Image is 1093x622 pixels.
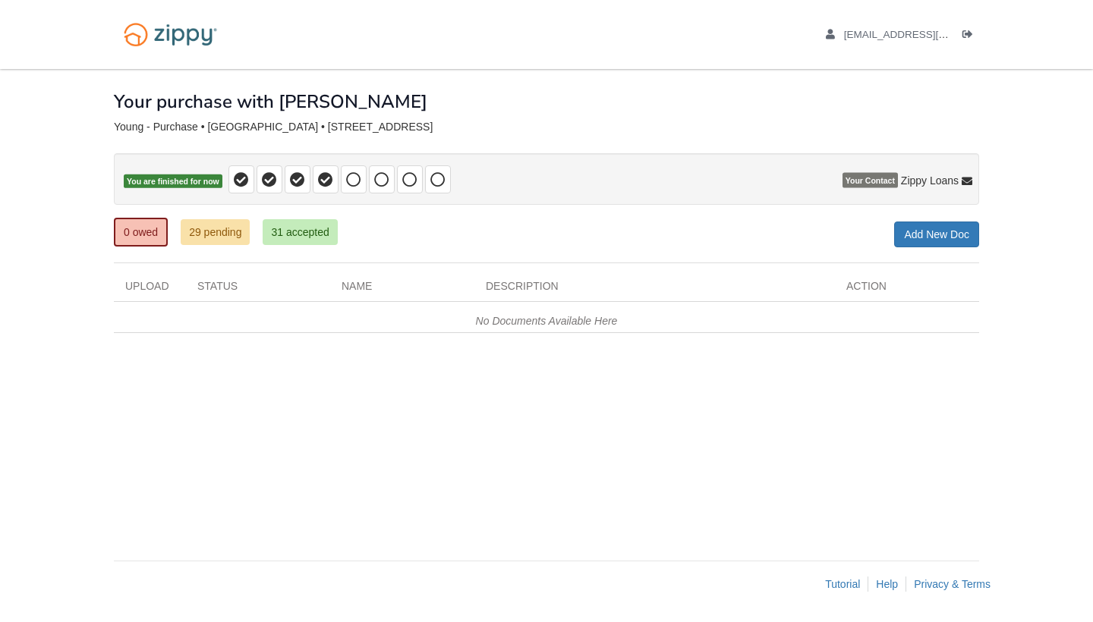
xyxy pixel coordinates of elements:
span: devinyoung952@gmail.com [844,29,1018,40]
span: Your Contact [843,173,898,188]
a: Tutorial [825,578,860,590]
div: Young - Purchase • [GEOGRAPHIC_DATA] • [STREET_ADDRESS] [114,121,979,134]
div: Action [835,278,979,301]
a: Log out [962,29,979,44]
span: Zippy Loans [901,173,959,188]
a: 29 pending [181,219,250,245]
a: Privacy & Terms [914,578,991,590]
div: Name [330,278,474,301]
a: 0 owed [114,218,168,247]
a: Add New Doc [894,221,979,247]
a: edit profile [826,29,1018,44]
span: You are finished for now [124,174,222,189]
em: No Documents Available Here [476,315,618,327]
img: Logo [114,15,227,54]
h1: Your purchase with [PERSON_NAME] [114,92,427,112]
div: Description [474,278,835,301]
div: Upload [114,278,186,301]
div: Status [186,278,330,301]
a: Help [876,578,898,590]
a: 31 accepted [263,219,337,245]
